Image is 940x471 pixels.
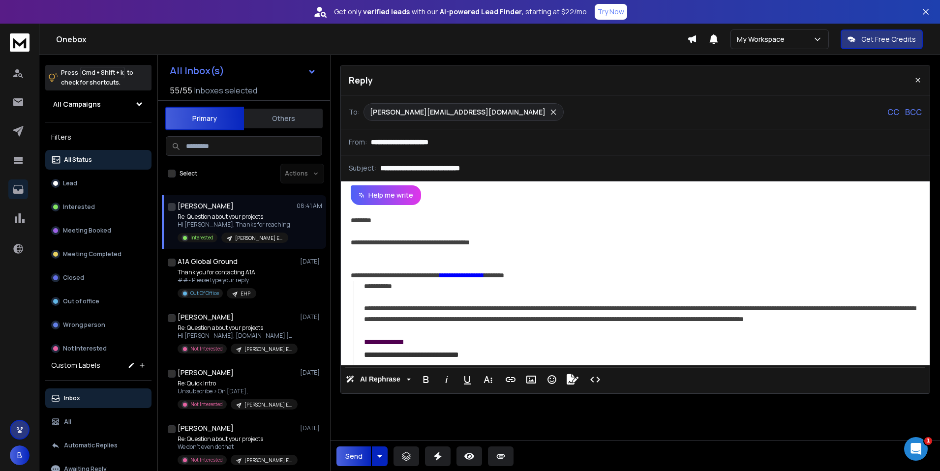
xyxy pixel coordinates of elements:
[178,380,296,387] p: Re: Quick Intro
[905,106,922,118] p: BCC
[45,150,152,170] button: All Status
[586,370,605,389] button: Code View
[10,445,30,465] button: B
[45,221,152,240] button: Meeting Booked
[178,312,234,322] h1: [PERSON_NAME]
[349,137,367,147] p: From:
[45,244,152,264] button: Meeting Completed
[737,34,788,44] p: My Workspace
[80,67,125,78] span: Cmd + Shift + k
[180,170,197,177] label: Select
[63,227,111,235] p: Meeting Booked
[63,179,77,187] p: Lead
[63,345,107,353] p: Not Interested
[349,163,376,173] p: Subject:
[437,370,456,389] button: Italic (⌘I)
[178,201,234,211] h1: [PERSON_NAME]
[351,185,421,205] button: Help me write
[349,107,360,117] p: To:
[64,156,92,164] p: All Status
[61,68,133,88] p: Press to check for shortcuts.
[178,423,234,433] h1: [PERSON_NAME]
[300,424,322,432] p: [DATE]
[363,7,410,17] strong: verified leads
[334,7,587,17] p: Get only with our starting at $22/mo
[244,346,292,353] p: [PERSON_NAME] Engineering
[63,321,105,329] p: Wrong person
[190,345,223,353] p: Not Interested
[178,221,290,229] p: Hi [PERSON_NAME], Thanks for reaching
[45,94,152,114] button: All Campaigns
[178,332,296,340] p: Hi [PERSON_NAME], [DOMAIN_NAME] [DOMAIN_NAME] to
[241,290,250,297] p: EHP
[170,66,224,76] h1: All Inbox(s)
[522,370,541,389] button: Insert Image (⌘P)
[300,369,322,377] p: [DATE]
[63,297,99,305] p: Out of office
[45,412,152,432] button: All
[10,33,30,52] img: logo
[190,290,219,297] p: Out Of Office
[53,99,101,109] h1: All Campaigns
[178,276,256,284] p: ##- Please type your reply
[45,339,152,358] button: Not Interested
[56,33,687,45] h1: Onebox
[924,437,932,445] span: 1
[178,257,238,266] h1: A1A Global Ground
[344,370,413,389] button: AI Rephrase
[501,370,520,389] button: Insert Link (⌘K)
[349,73,373,87] p: Reply
[190,234,213,241] p: Interested
[190,456,223,464] p: Not Interested
[370,107,546,117] p: [PERSON_NAME][EMAIL_ADDRESS][DOMAIN_NAME]
[358,375,402,383] span: AI Rephrase
[178,435,296,443] p: Re: Question about your projects
[45,388,152,408] button: Inbox
[904,437,928,461] iframe: Intercom live chat
[417,370,435,389] button: Bold (⌘B)
[841,29,923,49] button: Get Free Credits
[300,313,322,321] p: [DATE]
[297,202,322,210] p: 08:41 AM
[194,85,257,96] h3: Inboxes selected
[598,7,624,17] p: Try Now
[244,108,323,129] button: Others
[440,7,523,17] strong: AI-powered Lead Finder,
[479,370,497,389] button: More Text
[64,394,80,402] p: Inbox
[170,85,192,96] span: 55 / 55
[244,401,292,409] p: [PERSON_NAME] Engineering
[162,61,324,81] button: All Inbox(s)
[887,106,899,118] p: CC
[63,274,84,282] p: Closed
[45,268,152,288] button: Closed
[178,443,296,451] p: We don't even do that
[190,401,223,408] p: Not Interested
[51,360,100,370] h3: Custom Labels
[178,324,296,332] p: Re: Question about your projects
[45,315,152,335] button: Wrong person
[45,197,152,217] button: Interested
[235,235,282,242] p: [PERSON_NAME] Engineering
[458,370,477,389] button: Underline (⌘U)
[595,4,627,20] button: Try Now
[244,457,292,464] p: [PERSON_NAME] Engineering
[178,368,234,378] h1: [PERSON_NAME]
[861,34,916,44] p: Get Free Credits
[165,107,244,130] button: Primary
[178,268,256,276] p: Thank you for contacting A1A
[336,446,371,466] button: Send
[300,258,322,265] p: [DATE]
[63,250,121,258] p: Meeting Completed
[178,387,296,395] p: Unsubscribe > On [DATE],
[45,130,152,144] h3: Filters
[45,436,152,455] button: Automatic Replies
[64,418,71,426] p: All
[63,203,95,211] p: Interested
[543,370,561,389] button: Emoticons
[64,442,118,449] p: Automatic Replies
[45,174,152,193] button: Lead
[178,213,290,221] p: Re: Question about your projects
